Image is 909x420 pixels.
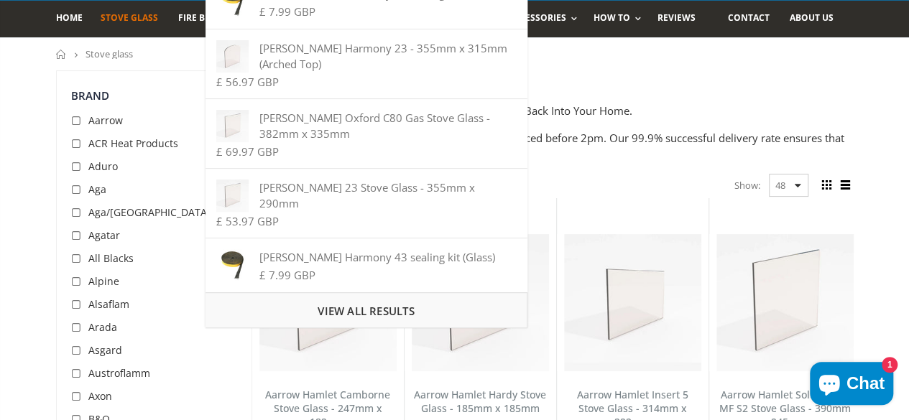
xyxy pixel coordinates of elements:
span: Contact [727,11,769,24]
span: £ 53.97 GBP [216,214,279,228]
div: [PERSON_NAME] Oxford C80 Gas Stove Glass - 382mm x 335mm [216,110,516,141]
span: Agatar [88,228,120,242]
span: Alsaflam [88,297,129,311]
span: Aarrow [88,113,123,127]
span: About us [789,11,833,24]
a: Accessories [507,1,583,37]
span: Alpine [88,274,119,288]
span: Aga/[GEOGRAPHIC_DATA] [88,205,211,219]
span: Fire Bricks [178,11,230,24]
span: Axon [88,389,112,403]
span: Show: [734,174,760,197]
img: Aarrow Hamlet Insert 5 Stove Glass [564,234,701,371]
span: Arada [88,320,117,334]
span: £ 7.99 GBP [259,268,315,282]
inbox-online-store-chat: Shopify online store chat [806,362,898,409]
div: [PERSON_NAME] Harmony 43 sealing kit (Glass) [216,249,516,265]
a: Aarrow Hamlet Hardy Stove Glass - 185mm x 185mm [414,388,546,415]
span: £ 56.97 GBP [216,75,279,89]
a: Contact [727,1,780,37]
h2: STOVE GLASS [259,70,854,100]
a: About us [789,1,844,37]
span: Accessories [507,11,566,24]
img: Aarrow Hamlet Solution 11 MF S2 Stove Glass [716,234,854,371]
span: £ 7.99 GBP [259,4,315,19]
span: View all results [318,304,414,318]
span: Aduro [88,159,118,173]
span: Stove glass [86,47,133,60]
span: £ 69.97 GBP [216,144,279,159]
span: Brand [71,88,110,103]
span: Aga [88,182,106,196]
span: ACR Heat Products [88,136,178,150]
span: Grid view [819,177,835,193]
span: Stove Glass [101,11,158,24]
span: Asgard [88,343,122,357]
a: Fire Bricks [178,1,241,37]
p: Get Your Stove Running Again And Bring The Warmth Back Into Your Home. [259,103,854,119]
span: Home [56,11,83,24]
div: [PERSON_NAME] Harmony 23 - 355mm x 315mm (Arched Top) [216,40,516,72]
a: Stove Glass [101,1,169,37]
a: How To [594,1,648,37]
a: Home [56,1,93,37]
span: List view [838,177,854,193]
span: Reviews [657,11,696,24]
a: Reviews [657,1,706,37]
span: All Blacks [88,251,134,265]
div: [PERSON_NAME] 23 Stove Glass - 355mm x 290mm [216,179,516,211]
a: Home [56,50,67,59]
span: How To [594,11,630,24]
span: Austroflamm [88,366,150,380]
p: We dispatch your order out to you the same day if placed before 2pm. Our 99.9% successful deliver... [259,130,854,162]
